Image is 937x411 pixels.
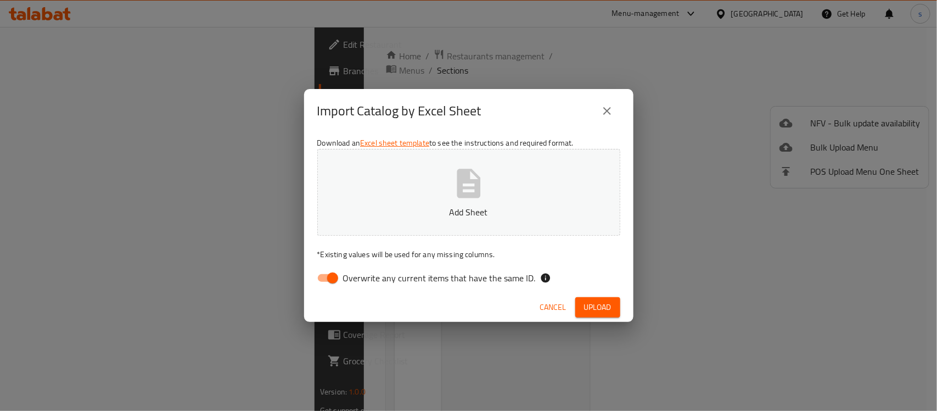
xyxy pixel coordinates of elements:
[594,98,620,124] button: close
[536,297,571,318] button: Cancel
[317,102,481,120] h2: Import Catalog by Excel Sheet
[540,273,551,284] svg: If the overwrite option isn't selected, then the items that match an existing ID will be ignored ...
[334,205,603,219] p: Add Sheet
[540,301,566,314] span: Cancel
[584,301,611,314] span: Upload
[575,297,620,318] button: Upload
[343,271,536,285] span: Overwrite any current items that have the same ID.
[360,136,429,150] a: Excel sheet template
[304,133,633,292] div: Download an to see the instructions and required format.
[317,149,620,236] button: Add Sheet
[317,249,620,260] p: Existing values will be used for any missing columns.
